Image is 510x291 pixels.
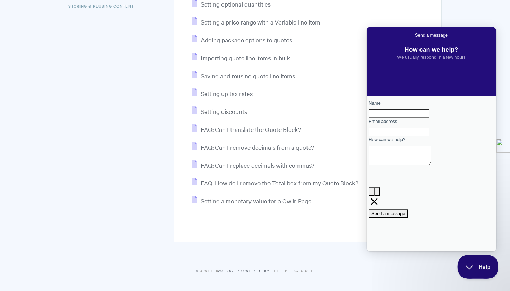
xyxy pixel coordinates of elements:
a: FAQ: Can I replace decimals with commas? [192,161,314,169]
a: Qwilr [200,268,218,273]
a: Setting discounts [192,107,247,115]
span: Adding package options to quotes [201,36,292,44]
iframe: Help Scout Beacon - Live Chat, Contact Form, and Knowledge Base [367,27,496,251]
a: FAQ: Can I remove decimals from a quote? [192,143,314,151]
iframe: Help Scout Beacon - Close [457,255,498,279]
span: Powered by [237,268,314,273]
span: FAQ: Can I remove decimals from a quote? [201,143,314,151]
a: Adding package options to quotes [192,36,292,44]
a: Importing quote line items in bulk [192,54,290,62]
span: FAQ: Can I replace decimals with commas? [201,161,314,169]
span: FAQ: Can I translate the Quote Block? [201,125,301,133]
a: FAQ: Can I translate the Quote Block? [192,125,301,133]
span: FAQ: How do I remove the Total box from my Quote Block? [201,179,358,187]
a: Setting up tax rates [192,89,253,97]
a: Help Scout [273,268,314,273]
img: logo.png [496,139,510,153]
span: Setting up tax rates [201,89,253,97]
a: FAQ: How do I remove the Total box from my Quote Block? [192,179,358,187]
span: Saving and reusing quote line items [201,72,295,80]
span: Setting discounts [201,107,247,115]
a: Saving and reusing quote line items [192,72,295,80]
span: Importing quote line items in bulk [201,54,290,62]
a: Setting a monetary value for a Qwilr Page [192,197,311,205]
span: Setting a monetary value for a Qwilr Page [201,197,311,205]
span: Setting a price range with a Variable line item [201,18,320,26]
p: © 2025. [68,268,442,274]
a: Setting a price range with a Variable line item [192,18,320,26]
